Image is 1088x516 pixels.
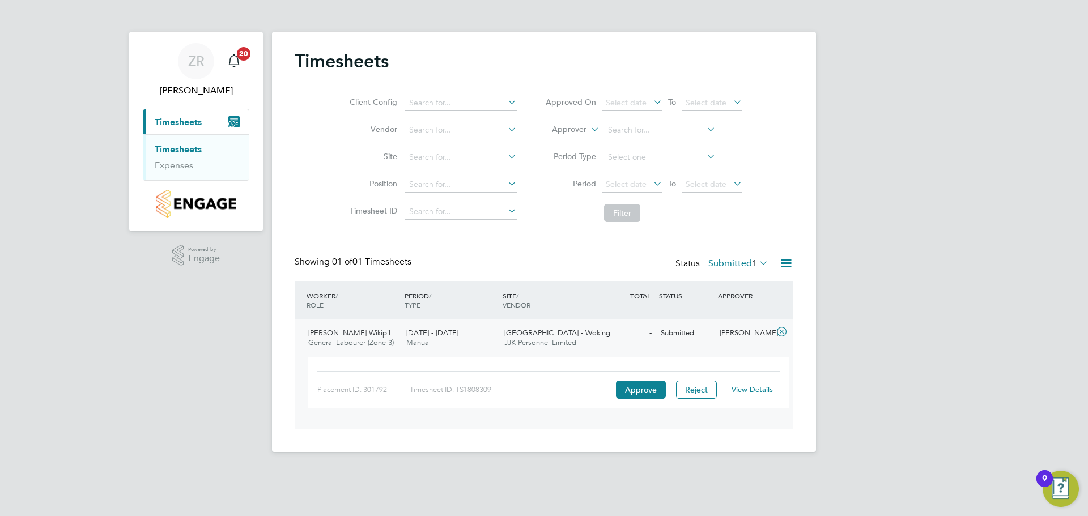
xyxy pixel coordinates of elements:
[405,177,517,193] input: Search for...
[405,150,517,165] input: Search for...
[346,151,397,161] label: Site
[665,95,679,109] span: To
[346,206,397,216] label: Timesheet ID
[346,97,397,107] label: Client Config
[332,256,411,267] span: 01 Timesheets
[405,300,420,309] span: TYPE
[335,291,338,300] span: /
[597,324,656,343] div: -
[500,285,598,315] div: SITE
[308,338,394,347] span: General Labourer (Zone 3)
[295,50,389,73] h2: Timesheets
[504,338,576,347] span: JJK Personnel Limited
[237,47,250,61] span: 20
[155,117,202,127] span: Timesheets
[155,144,202,155] a: Timesheets
[656,285,715,306] div: STATUS
[504,328,610,338] span: [GEOGRAPHIC_DATA] - Woking
[715,324,774,343] div: [PERSON_NAME]
[676,381,717,399] button: Reject
[143,43,249,97] a: ZR[PERSON_NAME]
[346,124,397,134] label: Vendor
[332,256,352,267] span: 01 of
[405,204,517,220] input: Search for...
[1042,479,1047,493] div: 9
[129,32,263,231] nav: Main navigation
[752,258,757,269] span: 1
[503,300,530,309] span: VENDOR
[402,285,500,315] div: PERIOD
[156,190,236,218] img: countryside-properties-logo-retina.png
[732,385,773,394] a: View Details
[405,95,517,111] input: Search for...
[1043,471,1079,507] button: Open Resource Center, 9 new notifications
[188,254,220,263] span: Engage
[686,179,726,189] span: Select date
[535,124,586,135] label: Approver
[604,122,716,138] input: Search for...
[308,328,390,338] span: [PERSON_NAME] Wikipil
[715,285,774,306] div: APPROVER
[304,285,402,315] div: WORKER
[223,43,245,79] a: 20
[406,338,431,347] span: Manual
[429,291,431,300] span: /
[616,381,666,399] button: Approve
[630,291,651,300] span: TOTAL
[143,134,249,180] div: Timesheets
[188,54,205,69] span: ZR
[188,245,220,254] span: Powered by
[656,324,715,343] div: Submitted
[172,245,220,266] a: Powered byEngage
[307,300,324,309] span: ROLE
[545,151,596,161] label: Period Type
[516,291,518,300] span: /
[155,160,193,170] a: Expenses
[410,381,613,399] div: Timesheet ID: TS1808309
[665,176,679,191] span: To
[545,97,596,107] label: Approved On
[604,150,716,165] input: Select one
[295,256,414,268] div: Showing
[545,178,596,189] label: Period
[346,178,397,189] label: Position
[606,97,647,108] span: Select date
[143,109,249,134] button: Timesheets
[143,84,249,97] span: Zsolt Radak
[606,179,647,189] span: Select date
[675,256,771,272] div: Status
[405,122,517,138] input: Search for...
[686,97,726,108] span: Select date
[604,204,640,222] button: Filter
[406,328,458,338] span: [DATE] - [DATE]
[143,190,249,218] a: Go to home page
[708,258,768,269] label: Submitted
[317,381,410,399] div: Placement ID: 301792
